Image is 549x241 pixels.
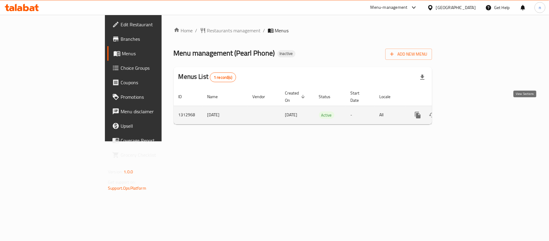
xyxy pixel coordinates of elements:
td: - [346,106,375,124]
span: Choice Groups [121,64,192,72]
a: Branches [107,32,197,46]
span: Active [319,112,334,119]
a: Menu disclaimer [107,104,197,119]
a: Grocery Checklist [107,148,197,162]
span: n [539,4,541,11]
button: Add New Menu [385,49,432,60]
span: Menu disclaimer [121,108,192,115]
h2: Menus List [178,72,236,82]
span: Name [207,93,226,100]
span: Coupons [121,79,192,86]
td: All [375,106,406,124]
th: Actions [406,88,473,106]
span: Restaurants management [207,27,261,34]
span: Inactive [277,51,295,56]
span: Coverage Report [121,137,192,144]
a: Support.OpsPlatform [108,184,146,192]
div: Total records count [210,72,236,82]
span: [DATE] [285,111,298,119]
a: Edit Restaurant [107,17,197,32]
a: Coupons [107,75,197,90]
span: Menus [122,50,192,57]
span: 1.0.0 [124,168,133,176]
table: enhanced table [174,88,473,124]
span: Menu management ( Pearl Phone ) [174,46,275,60]
a: Restaurants management [200,27,261,34]
span: Start Date [351,89,368,104]
a: Choice Groups [107,61,197,75]
button: Change Status [425,108,440,122]
span: Add New Menu [390,50,427,58]
span: Vendor [253,93,273,100]
span: Locale [380,93,399,100]
td: [DATE] [203,106,248,124]
span: Version: [108,168,123,176]
div: Inactive [277,50,295,57]
span: Get support on: [108,178,136,186]
a: Menus [107,46,197,61]
a: Coverage Report [107,133,197,148]
div: Active [319,111,334,119]
div: [GEOGRAPHIC_DATA] [436,4,476,11]
span: Upsell [121,122,192,130]
a: Upsell [107,119,197,133]
div: Export file [415,70,430,85]
span: Grocery Checklist [121,151,192,159]
nav: breadcrumb [174,27,432,34]
span: Branches [121,35,192,43]
span: Created On [285,89,307,104]
span: Status [319,93,339,100]
div: Menu-management [371,4,408,11]
span: Edit Restaurant [121,21,192,28]
li: / [263,27,265,34]
a: Promotions [107,90,197,104]
span: Promotions [121,93,192,101]
span: ID [178,93,190,100]
button: more [411,108,425,122]
span: Menus [275,27,289,34]
span: 1 record(s) [210,75,236,80]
